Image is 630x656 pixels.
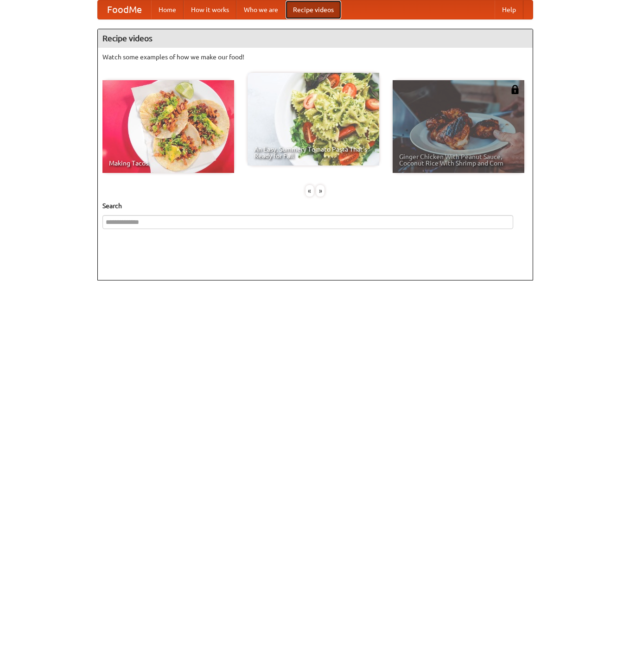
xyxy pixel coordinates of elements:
h5: Search [102,201,528,210]
a: Home [151,0,184,19]
div: » [316,185,325,197]
div: « [305,185,314,197]
p: Watch some examples of how we make our food! [102,52,528,62]
a: Recipe videos [286,0,341,19]
a: Making Tacos [102,80,234,173]
a: Who we are [236,0,286,19]
a: How it works [184,0,236,19]
span: Making Tacos [109,160,228,166]
img: 483408.png [510,85,520,94]
h4: Recipe videos [98,29,533,48]
a: Help [495,0,523,19]
a: FoodMe [98,0,151,19]
a: An Easy, Summery Tomato Pasta That's Ready for Fall [248,73,379,166]
span: An Easy, Summery Tomato Pasta That's Ready for Fall [254,146,373,159]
